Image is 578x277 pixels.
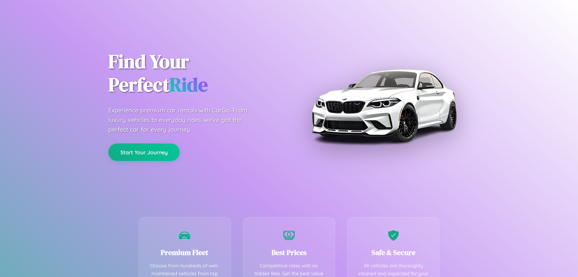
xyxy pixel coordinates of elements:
[108,50,280,96] h1: Find Your Perfect
[309,30,459,181] img: Premium BMW car rental vehicle
[252,247,326,257] h3: Best Prices
[108,105,259,134] p: Experience premium car rentals with CarGo. From luxury vehicles to everyday rides, we've got the ...
[108,143,180,161] button: Start Your Journey
[148,247,222,257] h3: Premium Fleet
[169,71,208,98] span: Ride
[356,247,430,257] h3: Safe & Secure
